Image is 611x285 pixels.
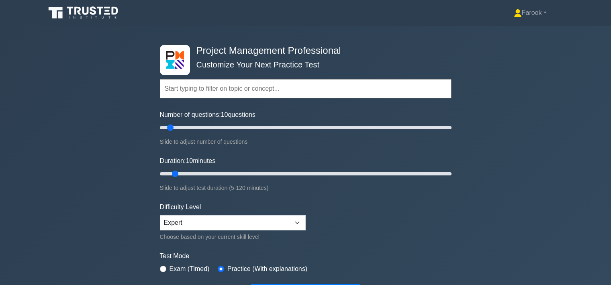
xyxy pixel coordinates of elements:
[160,137,452,147] div: Slide to adjust number of questions
[160,232,306,242] div: Choose based on your current skill level
[160,110,255,120] label: Number of questions: questions
[160,183,452,193] div: Slide to adjust test duration (5-120 minutes)
[160,156,216,166] label: Duration: minutes
[186,157,193,164] span: 10
[160,202,201,212] label: Difficulty Level
[227,264,307,274] label: Practice (With explanations)
[160,79,452,98] input: Start typing to filter on topic or concept...
[170,264,210,274] label: Exam (Timed)
[193,45,412,57] h4: Project Management Professional
[221,111,228,118] span: 10
[160,251,452,261] label: Test Mode
[495,5,566,21] a: Farook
